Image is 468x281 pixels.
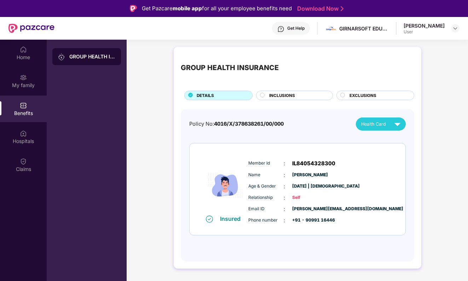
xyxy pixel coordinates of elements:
[248,206,284,212] span: Email ID
[292,172,328,178] span: [PERSON_NAME]
[20,158,27,165] img: svg+xml;base64,PHN2ZyBpZD0iQ2xhaW0iIHhtbG5zPSJodHRwOi8vd3d3LnczLm9yZy8yMDAwL3N2ZyIgd2lkdGg9IjIwIi...
[341,5,343,12] img: Stroke
[20,102,27,109] img: svg+xml;base64,PHN2ZyBpZD0iQmVuZWZpdHMiIHhtbG5zPSJodHRwOi8vd3d3LnczLm9yZy8yMDAwL3N2ZyIgd2lkdGg9Ij...
[204,156,247,215] img: icon
[173,5,202,12] strong: mobile app
[20,130,27,137] img: svg+xml;base64,PHN2ZyBpZD0iSG9zcGl0YWxzIiB4bWxucz0iaHR0cDovL3d3dy53My5vcmcvMjAwMC9zdmciIHdpZHRoPS...
[326,23,336,34] img: cd%20colored%20full%20logo%20(1).png
[391,118,404,130] img: svg+xml;base64,PHN2ZyB4bWxucz0iaHR0cDovL3d3dy53My5vcmcvMjAwMC9zdmciIHZpZXdCb3g9IjAgMCAyNCAyNCIgd2...
[287,25,305,31] div: Get Help
[20,74,27,81] img: svg+xml;base64,PHN2ZyB3aWR0aD0iMjAiIGhlaWdodD0iMjAiIHZpZXdCb3g9IjAgMCAyMCAyMCIgZmlsbD0ibm9uZSIgeG...
[297,5,341,12] a: Download Now
[284,205,285,213] span: :
[8,24,54,33] img: New Pazcare Logo
[452,25,458,31] img: svg+xml;base64,PHN2ZyBpZD0iRHJvcGRvd24tMzJ4MzIiIHhtbG5zPSJodHRwOi8vd3d3LnczLm9yZy8yMDAwL3N2ZyIgd2...
[248,172,284,178] span: Name
[269,92,295,99] span: INCLUSIONS
[292,217,328,224] span: +91 - 90991 16446
[349,92,376,99] span: EXCLUSIONS
[142,4,292,13] div: Get Pazcare for all your employee benefits need
[292,194,328,201] span: Self
[69,53,115,60] div: GROUP HEALTH INSURANCE
[189,120,284,128] div: Policy No:
[20,46,27,53] img: svg+xml;base64,PHN2ZyBpZD0iSG9tZSIgeG1sbnM9Imh0dHA6Ly93d3cudzMub3JnLzIwMDAvc3ZnIiB3aWR0aD0iMjAiIG...
[248,183,284,190] span: Age & Gender
[339,25,389,32] div: GIRNARSOFT EDUCATION SERVICES PRIVATE LIMITED
[248,160,284,167] span: Member Id
[292,206,328,212] span: [PERSON_NAME][EMAIL_ADDRESS][DOMAIN_NAME]
[248,217,284,224] span: Phone number
[284,160,285,167] span: :
[361,121,386,128] span: Health Card
[130,5,137,12] img: Logo
[220,215,245,222] div: Insured
[292,183,328,190] span: [DATE] | [DEMOGRAPHIC_DATA]
[404,29,445,35] div: User
[404,22,445,29] div: [PERSON_NAME]
[206,216,213,223] img: svg+xml;base64,PHN2ZyB4bWxucz0iaHR0cDovL3d3dy53My5vcmcvMjAwMC9zdmciIHdpZHRoPSIxNiIgaGVpZ2h0PSIxNi...
[284,217,285,224] span: :
[248,194,284,201] span: Relationship
[181,62,279,73] div: GROUP HEALTH INSURANCE
[292,159,335,168] span: IL84054328300
[284,194,285,202] span: :
[58,53,65,61] img: svg+xml;base64,PHN2ZyB3aWR0aD0iMjAiIGhlaWdodD0iMjAiIHZpZXdCb3g9IjAgMCAyMCAyMCIgZmlsbD0ibm9uZSIgeG...
[277,25,284,33] img: svg+xml;base64,PHN2ZyBpZD0iSGVscC0zMngzMiIgeG1sbnM9Imh0dHA6Ly93d3cudzMub3JnLzIwMDAvc3ZnIiB3aWR0aD...
[284,183,285,190] span: :
[214,121,284,127] span: 4016/X/378638261/00/000
[284,171,285,179] span: :
[356,117,406,131] button: Health Card
[197,92,214,99] span: DETAILS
